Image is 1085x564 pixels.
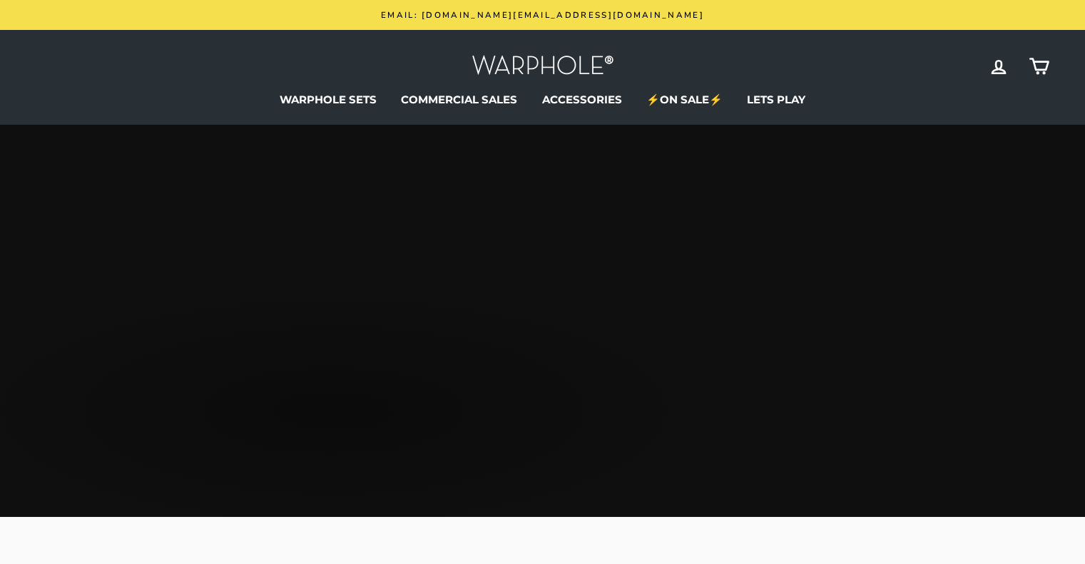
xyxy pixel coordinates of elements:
[390,89,528,111] a: COMMERCIAL SALES
[269,89,387,111] a: WARPHOLE SETS
[381,9,704,21] span: Email: [DOMAIN_NAME][EMAIL_ADDRESS][DOMAIN_NAME]
[531,89,633,111] a: ACCESSORIES
[472,51,614,82] img: Warphole
[36,89,1049,111] ul: Primary
[636,89,733,111] a: ⚡ON SALE⚡
[40,7,1046,23] a: Email: [DOMAIN_NAME][EMAIL_ADDRESS][DOMAIN_NAME]
[736,89,816,111] a: LETS PLAY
